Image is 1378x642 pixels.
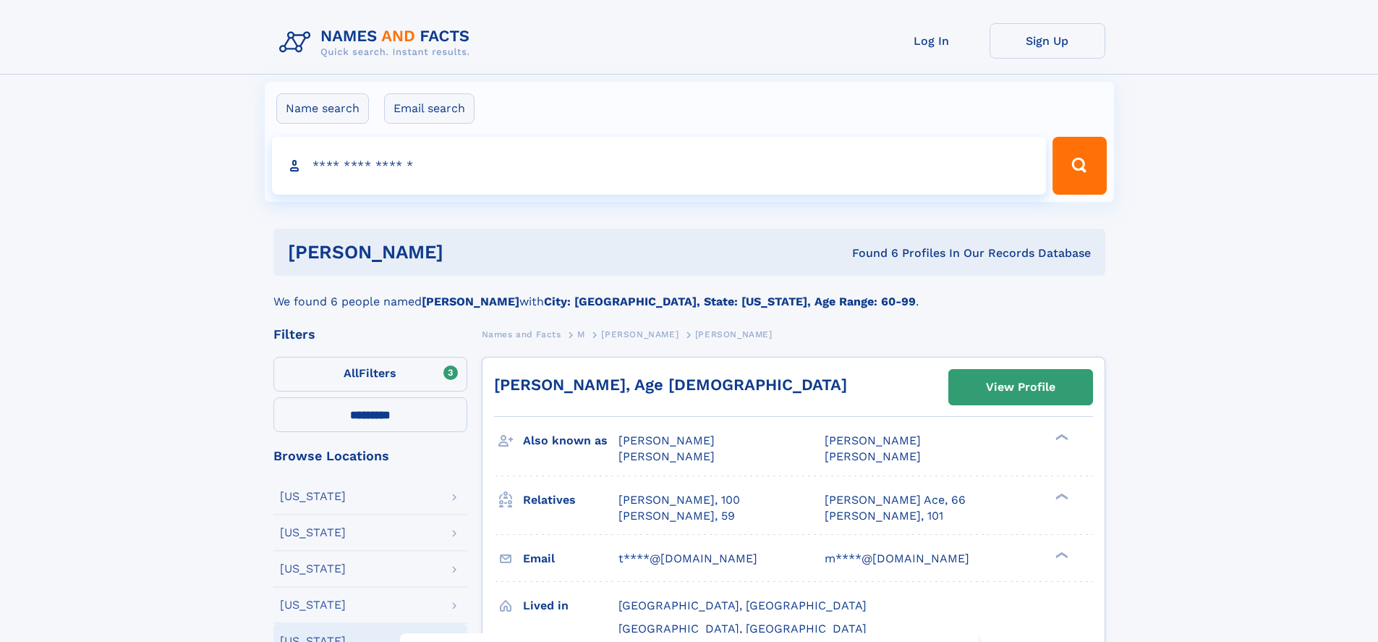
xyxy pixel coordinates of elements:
[1052,550,1069,559] div: ❯
[384,93,475,124] label: Email search
[280,563,346,575] div: [US_STATE]
[344,366,359,380] span: All
[601,325,679,343] a: [PERSON_NAME]
[273,23,482,62] img: Logo Names and Facts
[618,622,867,635] span: [GEOGRAPHIC_DATA], [GEOGRAPHIC_DATA]
[273,276,1105,311] div: We found 6 people named with .
[272,137,1047,195] input: search input
[280,491,346,502] div: [US_STATE]
[280,527,346,538] div: [US_STATE]
[647,245,1091,261] div: Found 6 Profiles In Our Records Database
[494,376,847,394] a: [PERSON_NAME], Age [DEMOGRAPHIC_DATA]
[482,325,561,343] a: Names and Facts
[618,599,867,612] span: [GEOGRAPHIC_DATA], [GEOGRAPHIC_DATA]
[280,599,346,611] div: [US_STATE]
[618,492,740,508] a: [PERSON_NAME], 100
[601,329,679,339] span: [PERSON_NAME]
[990,23,1105,59] a: Sign Up
[1052,137,1106,195] button: Search Button
[577,325,585,343] a: M
[288,243,648,261] h1: [PERSON_NAME]
[523,488,618,512] h3: Relatives
[523,546,618,571] h3: Email
[825,449,921,463] span: [PERSON_NAME]
[276,93,369,124] label: Name search
[618,449,715,463] span: [PERSON_NAME]
[825,508,943,524] a: [PERSON_NAME], 101
[544,295,916,308] b: City: [GEOGRAPHIC_DATA], State: [US_STATE], Age Range: 60-99
[523,594,618,618] h3: Lived in
[618,508,735,524] a: [PERSON_NAME], 59
[986,371,1055,404] div: View Profile
[523,428,618,453] h3: Also known as
[422,295,519,308] b: [PERSON_NAME]
[273,357,467,392] label: Filters
[577,329,585,339] span: M
[874,23,990,59] a: Log In
[273,449,467,463] div: Browse Locations
[695,329,773,339] span: [PERSON_NAME]
[949,370,1092,405] a: View Profile
[273,328,467,341] div: Filters
[618,434,715,447] span: [PERSON_NAME]
[1052,433,1069,442] div: ❯
[825,434,921,447] span: [PERSON_NAME]
[825,492,966,508] a: [PERSON_NAME] Ace, 66
[1052,491,1069,501] div: ❯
